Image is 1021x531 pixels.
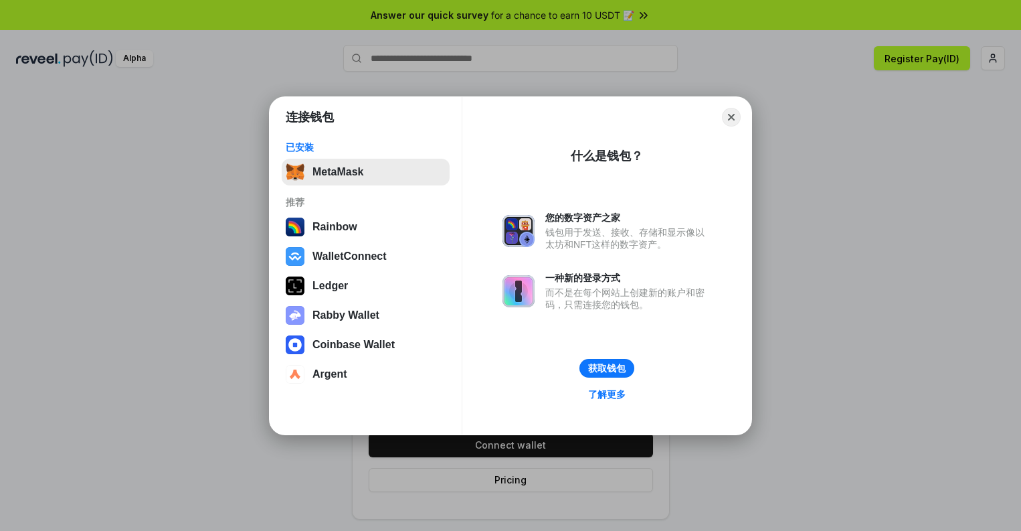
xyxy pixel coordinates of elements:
button: Rainbow [282,214,450,240]
div: 而不是在每个网站上创建新的账户和密码，只需连接您的钱包。 [545,287,711,311]
button: Coinbase Wallet [282,331,450,358]
div: MetaMask [312,166,363,178]
div: 推荐 [286,196,446,208]
div: Rabby Wallet [312,309,379,321]
h1: 连接钱包 [286,109,334,125]
button: Ledger [282,273,450,299]
div: Argent [312,368,347,380]
div: 您的数字资产之家 [545,212,711,224]
img: svg+xml,%3Csvg%20width%3D%22120%22%20height%3D%22120%22%20viewBox%3D%220%200%20120%20120%22%20fil... [286,218,304,236]
img: svg+xml,%3Csvg%20xmlns%3D%22http%3A%2F%2Fwww.w3.org%2F2000%2Fsvg%22%20fill%3D%22none%22%20viewBox... [286,306,304,325]
div: Ledger [312,280,348,292]
button: MetaMask [282,159,450,185]
img: svg+xml,%3Csvg%20xmlns%3D%22http%3A%2F%2Fwww.w3.org%2F2000%2Fsvg%22%20fill%3D%22none%22%20viewBox... [502,215,535,247]
img: svg+xml,%3Csvg%20fill%3D%22none%22%20height%3D%2233%22%20viewBox%3D%220%200%2035%2033%22%20width%... [286,163,304,181]
div: 获取钱包 [588,362,626,374]
button: Rabby Wallet [282,302,450,329]
button: WalletConnect [282,243,450,270]
div: WalletConnect [312,250,387,262]
img: svg+xml,%3Csvg%20width%3D%2228%22%20height%3D%2228%22%20viewBox%3D%220%200%2028%2028%22%20fill%3D... [286,247,304,266]
div: Coinbase Wallet [312,339,395,351]
div: 一种新的登录方式 [545,272,711,284]
div: 什么是钱包？ [571,148,643,164]
img: svg+xml,%3Csvg%20width%3D%2228%22%20height%3D%2228%22%20viewBox%3D%220%200%2028%2028%22%20fill%3D... [286,335,304,354]
div: Rainbow [312,221,357,233]
a: 了解更多 [580,386,634,403]
button: Close [722,108,741,127]
div: 已安装 [286,141,446,153]
button: Argent [282,361,450,388]
div: 钱包用于发送、接收、存储和显示像以太坊和NFT这样的数字资产。 [545,226,711,250]
img: svg+xml,%3Csvg%20xmlns%3D%22http%3A%2F%2Fwww.w3.org%2F2000%2Fsvg%22%20width%3D%2228%22%20height%3... [286,277,304,295]
img: svg+xml,%3Csvg%20xmlns%3D%22http%3A%2F%2Fwww.w3.org%2F2000%2Fsvg%22%20fill%3D%22none%22%20viewBox... [502,275,535,307]
button: 获取钱包 [579,359,634,378]
div: 了解更多 [588,388,626,400]
img: svg+xml,%3Csvg%20width%3D%2228%22%20height%3D%2228%22%20viewBox%3D%220%200%2028%2028%22%20fill%3D... [286,365,304,384]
